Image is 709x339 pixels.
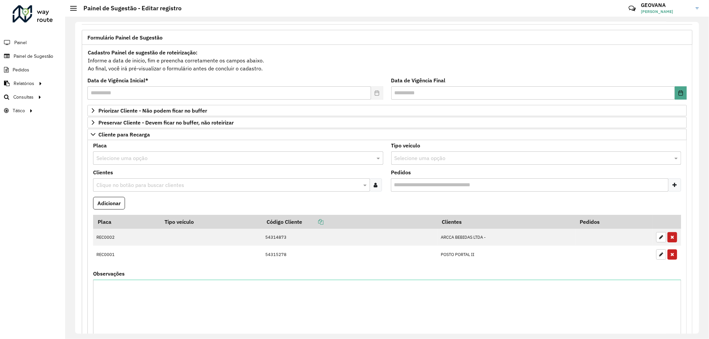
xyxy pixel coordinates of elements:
span: Cliente para Recarga [98,132,150,137]
span: Consultas [13,94,34,101]
span: Priorizar Cliente - Não podem ficar no buffer [98,108,207,113]
label: Observações [93,270,125,278]
a: Copiar [302,218,323,225]
a: Priorizar Cliente - Não podem ficar no buffer [87,105,687,116]
td: REC0001 [93,246,160,263]
td: POSTO PORTAL II [437,246,575,263]
th: Placa [93,215,160,229]
div: Informe a data de inicio, fim e preencha corretamente os campos abaixo. Ao final, você irá pré-vi... [87,48,687,73]
a: Contato Rápido [625,1,639,16]
span: Relatórios [14,80,34,87]
span: [PERSON_NAME] [641,9,691,15]
h3: GEOVANA [641,2,691,8]
td: 54315278 [262,246,437,263]
td: 54314873 [262,229,437,246]
h2: Painel de Sugestão - Editar registro [77,5,181,12]
button: Adicionar [93,197,125,210]
td: REC0002 [93,229,160,246]
label: Data de Vigência Inicial [87,76,148,84]
td: ARCCA BEBIDAS LTDA - [437,229,575,246]
label: Clientes [93,168,113,176]
button: Choose Date [675,86,687,100]
a: Preservar Cliente - Devem ficar no buffer, não roteirizar [87,117,687,128]
span: Pedidos [13,66,29,73]
span: Formulário Painel de Sugestão [87,35,163,40]
a: Cliente para Recarga [87,129,687,140]
label: Placa [93,141,107,149]
th: Clientes [437,215,575,229]
strong: Cadastro Painel de sugestão de roteirização: [88,49,197,56]
th: Tipo veículo [160,215,262,229]
span: Preservar Cliente - Devem ficar no buffer, não roteirizar [98,120,234,125]
span: Painel de Sugestão [14,53,53,60]
th: Código Cliente [262,215,437,229]
span: Painel [14,39,27,46]
label: Pedidos [391,168,411,176]
span: Tático [13,107,25,114]
label: Data de Vigência Final [391,76,446,84]
th: Pedidos [575,215,653,229]
label: Tipo veículo [391,141,420,149]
